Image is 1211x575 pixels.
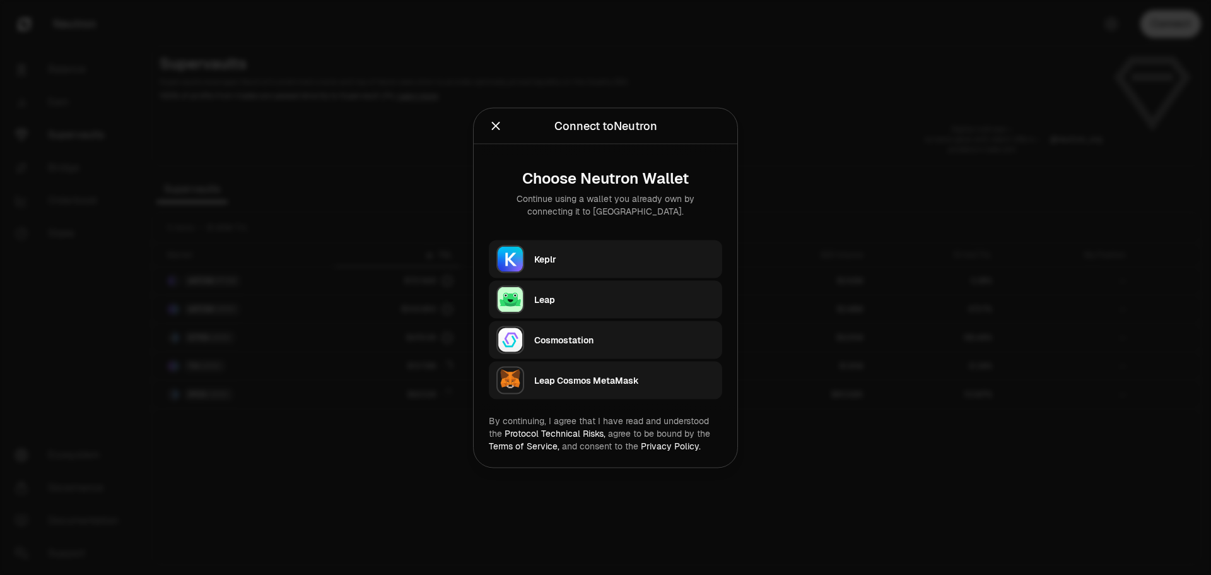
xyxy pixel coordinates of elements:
div: Leap [534,293,715,305]
button: KeplrKeplr [489,240,722,278]
img: Keplr [498,246,523,271]
img: Leap Cosmos MetaMask [498,367,523,393]
div: Leap Cosmos MetaMask [534,374,715,386]
img: Leap [498,287,523,312]
a: Protocol Technical Risks, [505,427,605,439]
img: Cosmostation [498,327,523,352]
div: Keplr [534,252,715,265]
button: Close [489,117,503,134]
button: LeapLeap [489,280,722,318]
a: Privacy Policy. [641,440,701,451]
button: Leap Cosmos MetaMaskLeap Cosmos MetaMask [489,361,722,399]
a: Terms of Service, [489,440,559,451]
div: Continue using a wallet you already own by connecting it to [GEOGRAPHIC_DATA]. [499,192,712,217]
button: CosmostationCosmostation [489,321,722,359]
div: By continuing, I agree that I have read and understood the agree to be bound by the and consent t... [489,414,722,452]
div: Connect to Neutron [554,117,657,134]
div: Choose Neutron Wallet [499,169,712,187]
div: Cosmostation [534,333,715,346]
